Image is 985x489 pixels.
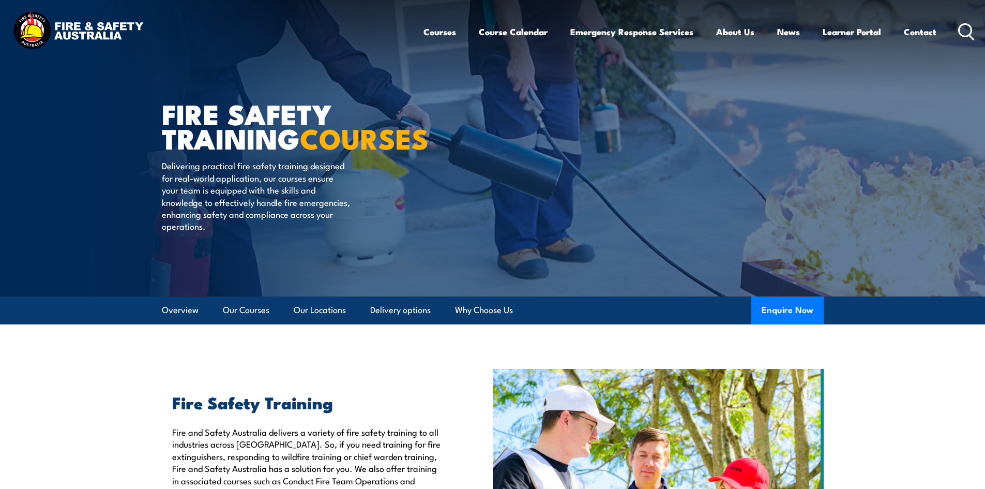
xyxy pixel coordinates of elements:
a: Learner Portal [823,18,881,46]
a: Emergency Response Services [570,18,693,46]
a: Our Locations [294,297,346,324]
a: Overview [162,297,199,324]
a: Why Choose Us [455,297,513,324]
a: Contact [904,18,936,46]
a: Delivery options [370,297,431,324]
h1: FIRE SAFETY TRAINING [162,101,417,150]
h2: Fire Safety Training [172,395,445,409]
p: Delivering practical fire safety training designed for real-world application, our courses ensure... [162,159,351,232]
a: Courses [423,18,456,46]
button: Enquire Now [751,297,824,324]
a: Course Calendar [479,18,548,46]
a: Our Courses [223,297,269,324]
a: About Us [716,18,754,46]
strong: COURSES [300,116,429,159]
a: News [777,18,800,46]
